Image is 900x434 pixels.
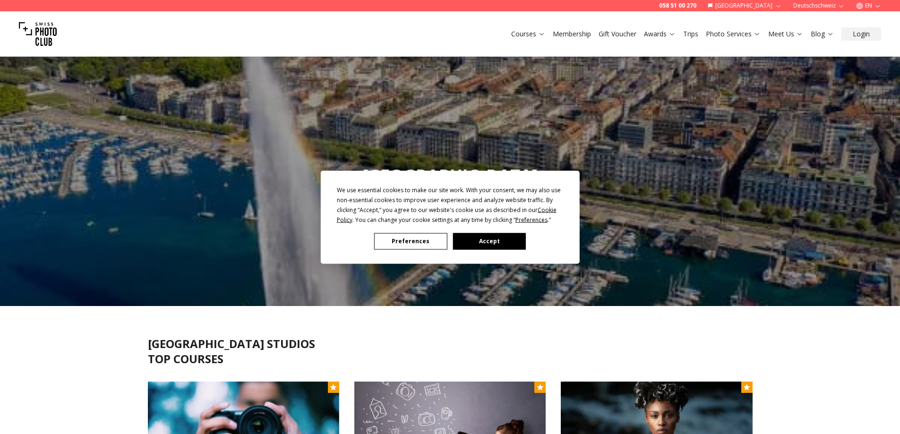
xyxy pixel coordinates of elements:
[515,215,548,223] span: Preferences
[337,185,564,224] div: We use essential cookies to make our site work. With your consent, we may also use non-essential ...
[374,233,447,249] button: Preferences
[337,205,557,223] span: Cookie Policy
[453,233,525,249] button: Accept
[320,170,579,264] div: Cookie Consent Prompt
